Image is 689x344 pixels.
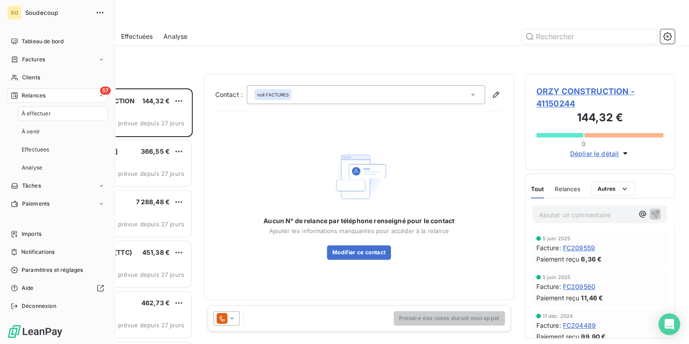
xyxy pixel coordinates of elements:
[118,170,184,177] span: prévue depuis 27 jours
[18,124,108,139] a: À venir
[555,185,580,193] span: Relances
[543,313,573,319] span: 11 déc. 2024
[536,243,561,252] span: Facture :
[658,313,680,335] div: Open Intercom Messenger
[163,32,187,41] span: Analyse
[22,182,41,190] span: Tâches
[7,34,108,49] a: Tableau de bord
[43,88,193,344] div: grid
[563,321,596,330] span: FC204489
[121,32,153,41] span: Effectuées
[563,243,595,252] span: FC209559
[7,324,63,339] img: Logo LeanPay
[18,161,108,175] a: Analyse
[22,110,51,118] span: À effectuer
[394,311,505,326] button: Prendre des notes durant mon appel
[7,281,108,295] a: Aide
[536,293,580,303] span: Paiement reçu
[7,227,108,241] a: Imports
[21,248,54,256] span: Notifications
[536,282,561,291] span: Facture :
[521,29,657,44] input: Rechercher
[582,140,585,147] span: 0
[543,275,571,280] span: 5 juin 2025
[7,263,108,277] a: Paramètres et réglages
[269,227,449,234] span: Ajouter les informations manquantes pour accéder à la relance
[536,85,664,110] span: ORZY CONSTRUCTION - 41150244
[563,282,595,291] span: FC209560
[118,321,184,329] span: prévue depuis 27 jours
[7,179,108,193] a: Tâches
[141,147,170,155] span: 366,55 €
[22,128,40,136] span: À venir
[536,254,580,264] span: Paiement reçu
[257,92,289,98] span: null FACTURES
[22,37,63,46] span: Tableau de bord
[18,106,108,121] a: À effectuer
[22,55,45,64] span: Factures
[118,220,184,228] span: prévue depuis 27 jours
[7,5,22,20] div: SO
[215,90,247,99] label: Contact :
[7,197,108,211] a: Paiements
[22,164,42,172] span: Analyse
[25,9,90,16] span: Soudecoup
[330,148,388,206] img: Empty state
[22,200,50,208] span: Paiements
[22,266,83,274] span: Paramètres et réglages
[18,142,108,157] a: Effectuées
[536,321,561,330] span: Facture :
[581,332,606,341] span: 99,90 €
[136,198,170,206] span: 7 288,48 €
[100,87,111,95] span: 57
[543,236,571,241] span: 5 juin 2025
[567,148,632,159] button: Déplier le détail
[581,254,602,264] span: 6,36 €
[22,73,40,82] span: Clients
[22,230,41,238] span: Imports
[142,97,170,105] span: 144,32 €
[141,299,170,307] span: 462,73 €
[22,146,50,154] span: Effectuées
[22,302,56,310] span: Déconnexion
[581,293,603,303] span: 11,46 €
[7,52,108,67] a: Factures
[536,332,580,341] span: Paiement reçu
[7,88,108,175] a: 57RelancesÀ effectuerÀ venirEffectuéesAnalyse
[591,182,635,196] button: Autres
[22,284,34,292] span: Aide
[118,119,184,127] span: prévue depuis 27 jours
[7,70,108,85] a: Clients
[263,216,454,225] span: Aucun N° de relance par téléphone renseigné pour le contact
[118,271,184,278] span: prévue depuis 27 jours
[22,92,45,100] span: Relances
[531,185,544,193] span: Tout
[570,149,619,158] span: Déplier le détail
[142,248,170,256] span: 451,38 €
[327,245,391,260] button: Modifier ce contact
[536,110,664,128] h3: 144,32 €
